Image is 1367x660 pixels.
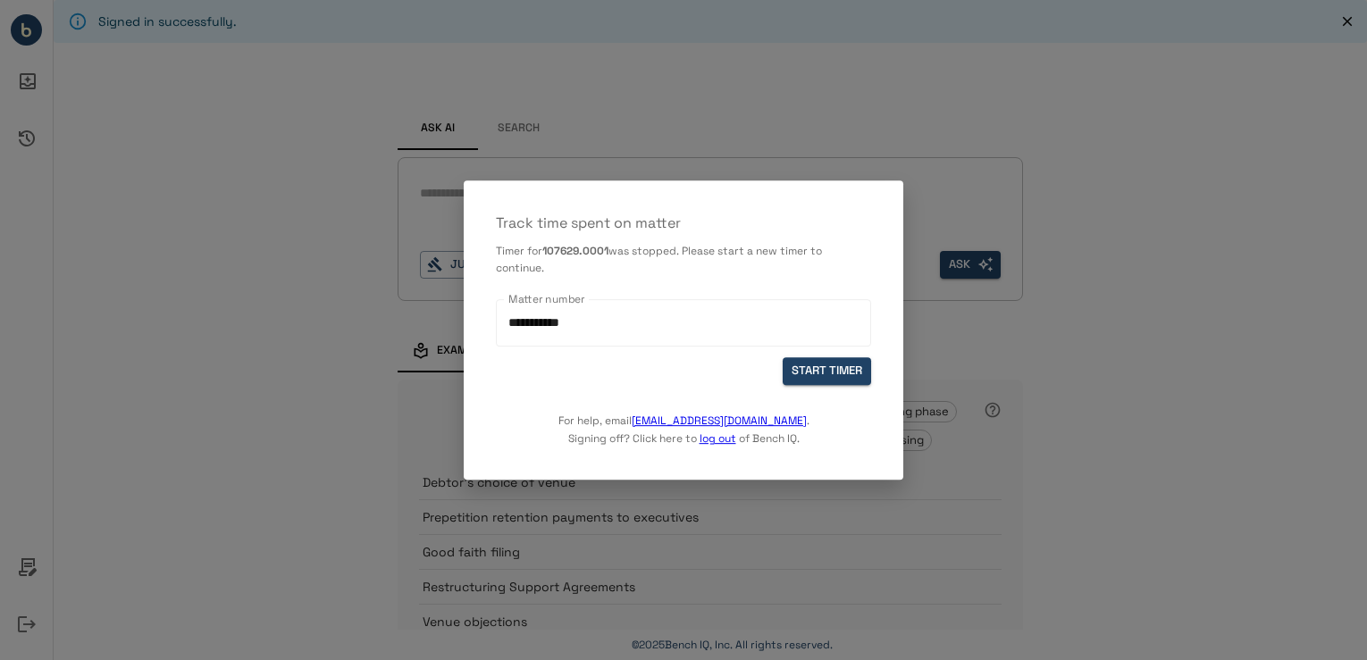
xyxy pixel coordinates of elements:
a: log out [700,431,736,446]
span: was stopped. Please start a new timer to continue. [496,244,822,276]
b: 107629.0001 [542,244,608,258]
a: [EMAIL_ADDRESS][DOMAIN_NAME] [632,414,807,428]
label: Matter number [508,291,585,306]
p: For help, email . Signing off? Click here to of Bench IQ. [558,385,809,447]
button: START TIMER [783,358,871,386]
span: Timer for [496,244,542,258]
p: Track time spent on matter [496,213,871,234]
